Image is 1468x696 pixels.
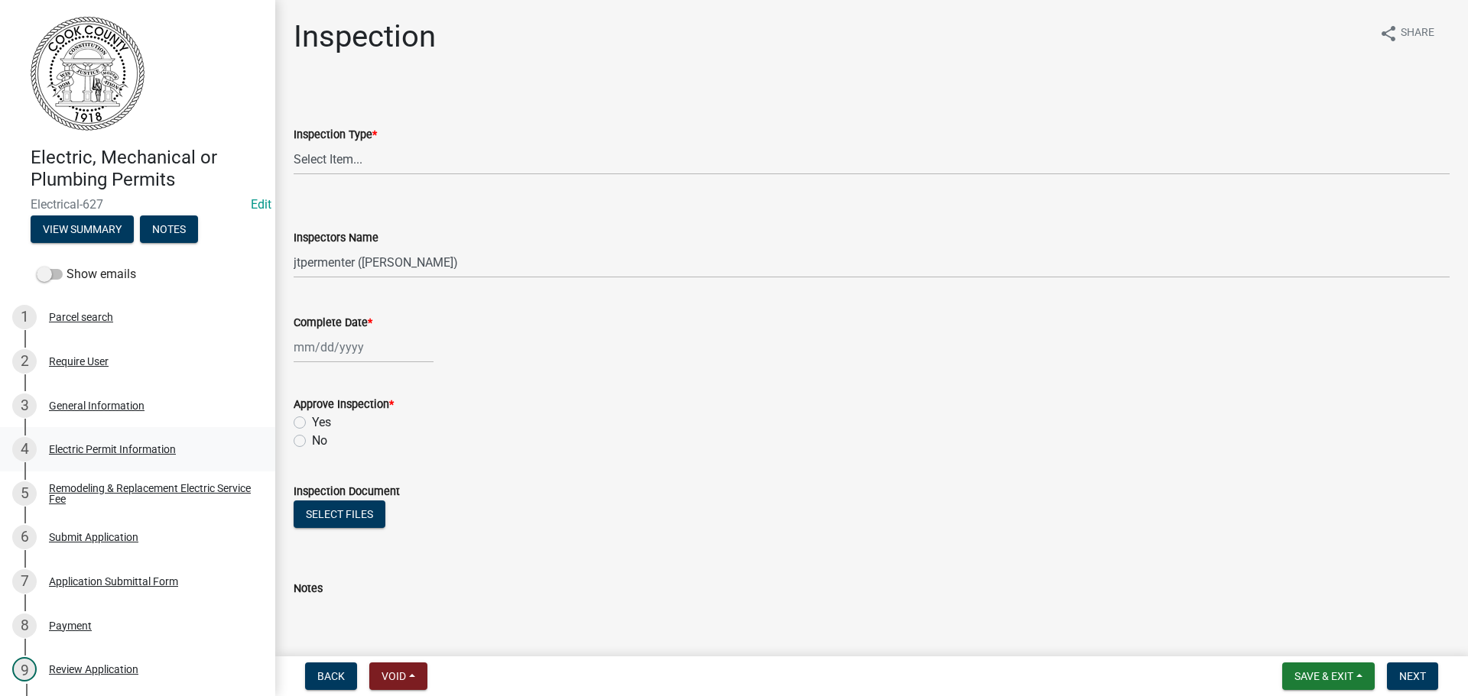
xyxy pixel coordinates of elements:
span: Next [1399,670,1426,682]
a: Edit [251,197,271,212]
div: 8 [12,613,37,638]
label: Inspection Document [294,487,400,497]
h1: Inspection [294,18,436,55]
span: Share [1401,24,1434,43]
i: share [1379,24,1398,43]
div: Parcel search [49,312,113,322]
wm-modal-confirm: Edit Application Number [251,197,271,212]
label: Approve Inspection [294,400,394,410]
button: shareShare [1367,18,1447,48]
div: 2 [12,349,37,374]
button: View Summary [31,215,134,243]
span: Void [382,670,406,682]
label: Inspectors Name [294,233,378,244]
button: Notes [140,215,198,243]
div: 9 [12,657,37,681]
div: 1 [12,305,37,329]
div: 7 [12,569,37,594]
label: Complete Date [294,318,372,329]
wm-modal-confirm: Summary [31,224,134,236]
div: Require User [49,356,109,367]
div: 4 [12,437,37,461]
div: 5 [12,481,37,506]
label: No [312,432,327,450]
span: Back [317,670,345,682]
h4: Electric, Mechanical or Plumbing Permits [31,147,263,191]
div: Review Application [49,664,138,675]
label: Notes [294,584,323,594]
img: Cook County, Georgia [31,16,145,131]
div: Application Submittal Form [49,576,178,587]
wm-modal-confirm: Notes [140,224,198,236]
div: Remodeling & Replacement Electric Service Fee [49,483,251,504]
div: 3 [12,393,37,418]
input: mm/dd/yyyy [294,332,434,363]
span: Save & Exit [1294,670,1353,682]
span: Electrical-627 [31,197,245,212]
button: Next [1387,662,1438,690]
label: Inspection Type [294,130,377,141]
button: Save & Exit [1282,662,1375,690]
div: Electric Permit Information [49,444,176,455]
div: Payment [49,620,92,631]
label: Show emails [37,265,136,283]
div: Submit Application [49,532,138,542]
label: Yes [312,413,331,432]
div: 6 [12,525,37,549]
div: General Information [49,400,145,411]
button: Back [305,662,357,690]
button: Select files [294,500,385,528]
button: Void [369,662,427,690]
